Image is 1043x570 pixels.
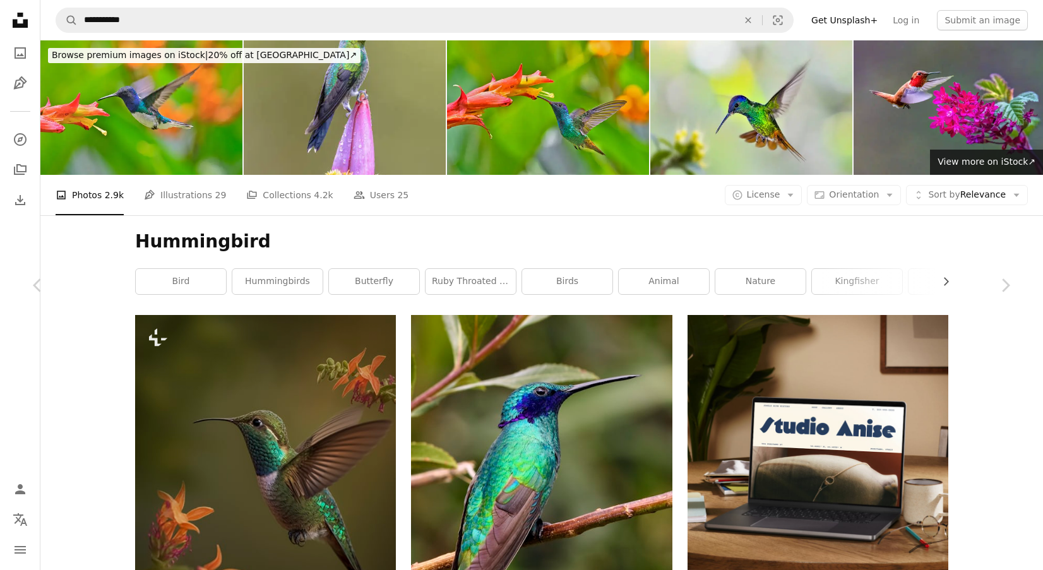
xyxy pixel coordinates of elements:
a: a hummingbird is flying near a flower [135,505,396,516]
a: hummingbirds [232,269,323,294]
a: nature [715,269,806,294]
form: Find visuals sitewide [56,8,794,33]
button: Clear [734,8,762,32]
button: Submit an image [937,10,1028,30]
button: Menu [8,537,33,562]
a: Users 25 [354,175,409,215]
span: 4.2k [314,188,333,202]
img: Green crowned brilliant hummingbird [244,40,446,175]
a: Log in / Sign up [8,477,33,502]
img: White-Necked Jacobin hummingbird at a red and yellow flower in a garden [40,40,242,175]
button: Sort byRelevance [906,185,1028,205]
h1: Hummingbird [135,230,948,253]
a: blue and green bird on top of brown branch during daytime [411,495,672,506]
a: Collections 4.2k [246,175,333,215]
img: Golden-Tailed Sapphire Hummingbird about to extract nectar from a yellow and red flower [447,40,649,175]
img: Golden-tailed sapphire hummingbird [650,40,852,175]
a: bird [136,269,226,294]
span: License [747,189,780,199]
button: Search Unsplash [56,8,78,32]
a: animal [619,269,709,294]
span: 29 [215,188,227,202]
a: View more on iStock↗ [930,150,1043,175]
a: butterfly [329,269,419,294]
a: Explore [8,127,33,152]
button: Orientation [807,185,901,205]
a: birds [522,269,612,294]
a: kingfisher [812,269,902,294]
a: Next [967,225,1043,346]
a: Log in [885,10,927,30]
a: Photos [8,40,33,66]
span: Relevance [928,189,1006,201]
span: Browse premium images on iStock | [52,50,208,60]
a: Get Unsplash+ [804,10,885,30]
span: View more on iStock ↗ [938,157,1035,167]
span: 25 [397,188,408,202]
button: scroll list to the right [934,269,948,294]
a: Illustrations 29 [144,175,226,215]
a: flower [909,269,999,294]
span: Orientation [829,189,879,199]
button: Visual search [763,8,793,32]
a: Collections [8,157,33,182]
button: License [725,185,802,205]
a: ruby throated hummingbird [426,269,516,294]
button: Language [8,507,33,532]
span: 20% off at [GEOGRAPHIC_DATA] ↗ [52,50,357,60]
a: Download History [8,187,33,213]
a: Illustrations [8,71,33,96]
a: Browse premium images on iStock|20% off at [GEOGRAPHIC_DATA]↗ [40,40,368,71]
span: Sort by [928,189,960,199]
